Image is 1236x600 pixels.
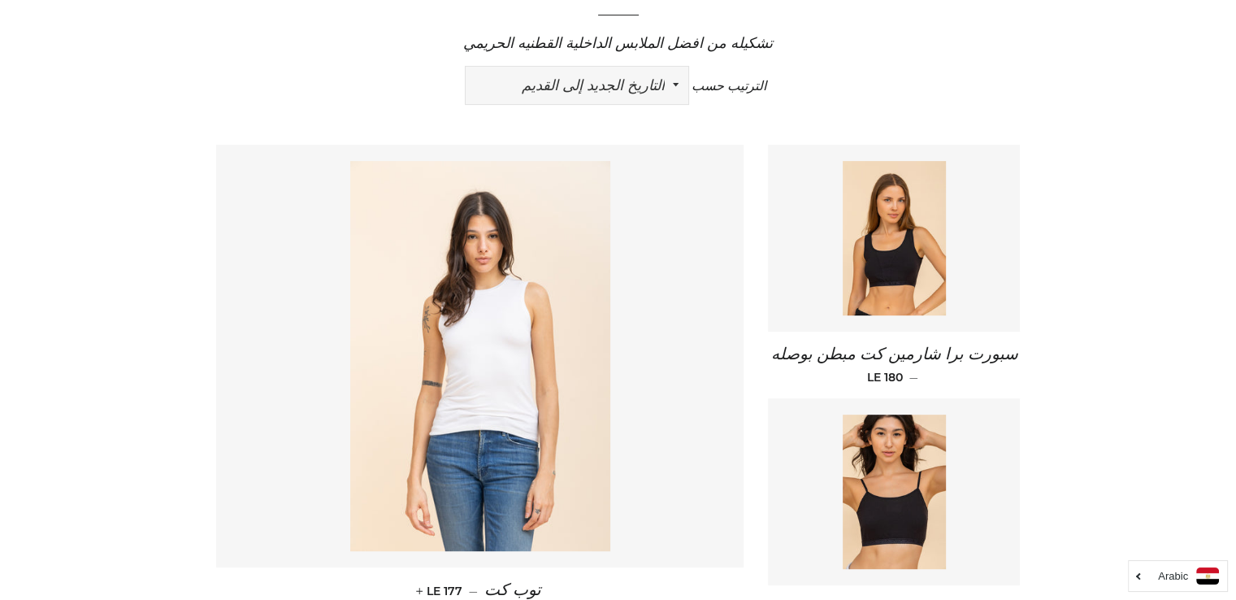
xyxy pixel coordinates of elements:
i: Arabic [1158,571,1188,581]
span: LE 177 [419,584,462,598]
span: توب كت [484,581,540,599]
span: الترتيب حسب [692,79,766,93]
p: تشكيله من افضل الملابس الداخلية القطنيه الحريمي [216,32,1021,54]
span: — [909,370,918,385]
span: LE 180 [867,370,903,385]
a: سبورت برا شارمين كت مبطن بوصله — LE 180 [768,332,1020,398]
a: Arabic [1137,567,1219,585]
span: سبورت برا شارمين كت مبطن بوصله [770,346,1017,363]
span: — [468,584,477,598]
